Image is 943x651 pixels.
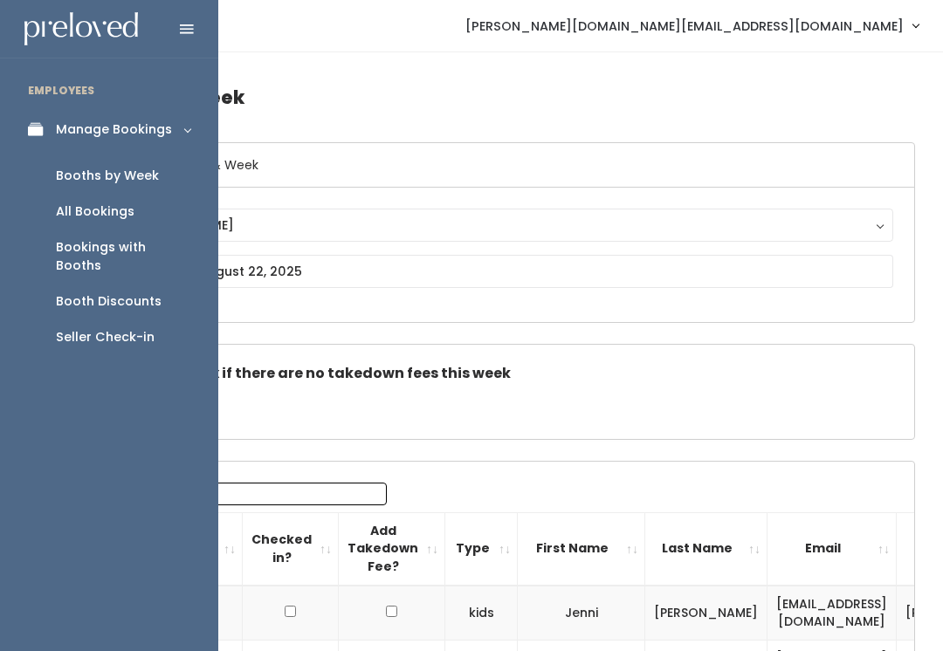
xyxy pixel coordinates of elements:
th: First Name: activate to sort column ascending [518,512,645,585]
h5: Check this box if there are no takedown fees this week [111,366,893,381]
th: Add Takedown Fee?: activate to sort column ascending [339,512,445,585]
span: [PERSON_NAME][DOMAIN_NAME][EMAIL_ADDRESS][DOMAIN_NAME] [465,17,904,36]
th: Type: activate to sort column ascending [445,512,518,585]
td: kids [445,586,518,641]
h6: Select Location & Week [90,143,914,188]
div: Manage Bookings [56,120,172,139]
h4: Booths by Week [89,73,915,121]
div: Bookings with Booths [56,238,190,275]
div: Booth Discounts [56,292,162,311]
td: [PERSON_NAME] [645,586,767,641]
div: All Bookings [56,202,134,221]
input: Search: [164,483,387,505]
label: Search: [100,483,387,505]
th: Email: activate to sort column ascending [767,512,897,585]
img: preloved logo [24,12,138,46]
a: [PERSON_NAME][DOMAIN_NAME][EMAIL_ADDRESS][DOMAIN_NAME] [448,7,936,45]
th: Last Name: activate to sort column ascending [645,512,767,585]
th: Checked in?: activate to sort column ascending [243,512,339,585]
div: Seller Check-in [56,328,155,346]
input: August 16 - August 22, 2025 [111,255,893,288]
td: [EMAIL_ADDRESS][DOMAIN_NAME] [767,586,897,641]
div: [PERSON_NAME] [127,216,877,235]
td: Jenni [518,586,645,641]
button: [PERSON_NAME] [111,209,893,242]
div: Booths by Week [56,167,159,185]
